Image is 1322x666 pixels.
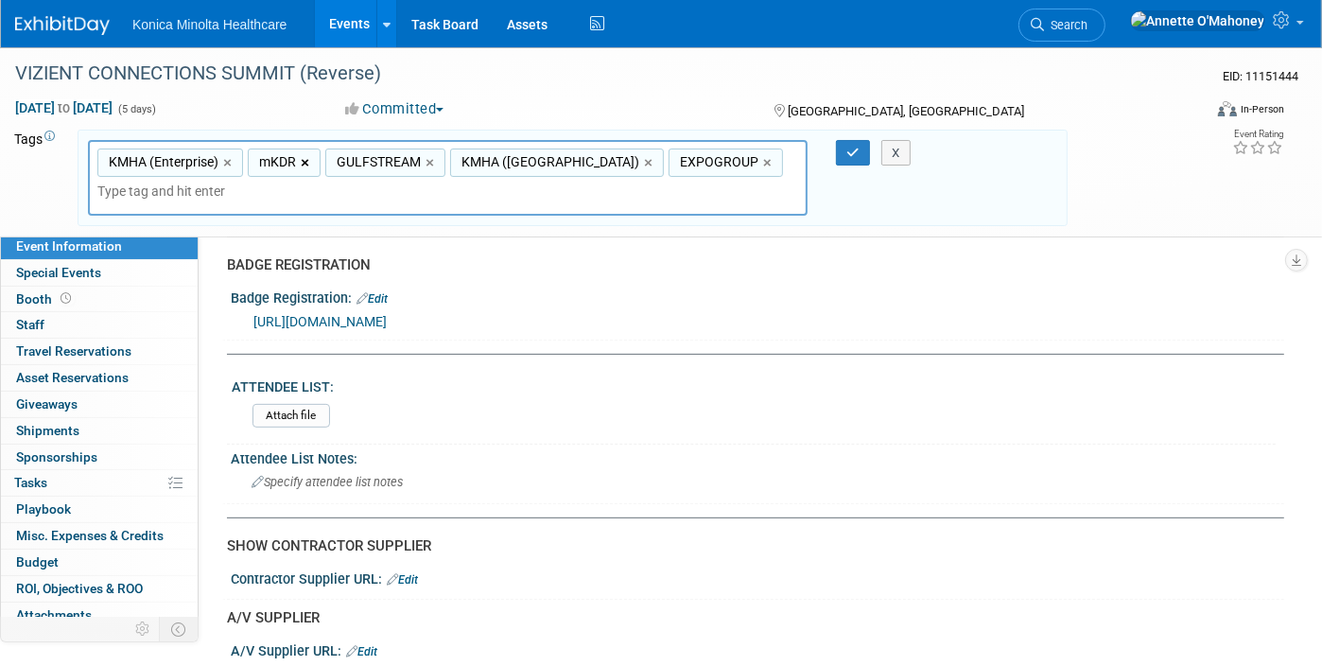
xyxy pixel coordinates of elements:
span: Booth [16,291,75,307]
span: KMHA (Enterprise) [105,152,218,171]
td: Tags [14,130,61,227]
div: ATTENDEE LIST: [232,373,1276,396]
a: Asset Reservations [1,365,198,391]
a: × [426,152,438,174]
div: Event Format [1096,98,1284,127]
span: Budget [16,554,59,570]
span: to [55,100,73,115]
span: Travel Reservations [16,343,131,359]
span: Booth not reserved yet [57,291,75,306]
div: Attendee List Notes: [231,445,1284,468]
div: VIZIENT CONNECTIONS SUMMIT (Reverse) [9,57,1176,91]
div: A/V SUPPLIER [227,608,1270,628]
button: X [881,140,911,166]
a: Playbook [1,497,198,522]
div: A/V Supplier URL: [231,637,1284,661]
a: Sponsorships [1,445,198,470]
img: ExhibitDay [15,16,110,35]
a: × [223,152,235,174]
a: Booth [1,287,198,312]
div: Contractor Supplier URL: [231,565,1284,589]
a: Travel Reservations [1,339,198,364]
span: Playbook [16,501,71,517]
span: Event ID: 11151444 [1223,69,1298,83]
a: Edit [357,292,388,306]
div: SHOW CONTRACTOR SUPPLIER [227,536,1270,556]
span: [GEOGRAPHIC_DATA], [GEOGRAPHIC_DATA] [788,104,1024,118]
a: Tasks [1,470,198,496]
span: GULFSTREAM [333,152,421,171]
span: EXPOGROUP [676,152,758,171]
a: Shipments [1,418,198,444]
span: KMHA ([GEOGRAPHIC_DATA]) [458,152,639,171]
a: Search [1018,9,1105,42]
span: Special Events [16,265,101,280]
a: ROI, Objectives & ROO [1,576,198,602]
span: Misc. Expenses & Credits [16,528,164,543]
span: [DATE] [DATE] [14,99,113,116]
a: Edit [387,573,418,587]
span: Specify attendee list notes [252,475,403,489]
a: Misc. Expenses & Credits [1,523,198,549]
span: Search [1044,18,1087,32]
div: Badge Registration: [231,284,1284,308]
a: Staff [1,312,198,338]
span: (5 days) [116,103,156,115]
span: Shipments [16,423,79,438]
span: mKDR [255,152,296,171]
span: Attachments [16,607,92,622]
td: Personalize Event Tab Strip [127,617,160,641]
div: Event Rating [1232,130,1283,139]
span: Sponsorships [16,449,97,464]
span: Konica Minolta Healthcare [132,17,287,32]
a: Special Events [1,260,198,286]
a: Attachments [1,603,198,628]
a: × [644,152,656,174]
img: Format-Inperson.png [1218,101,1237,116]
td: Toggle Event Tabs [160,617,199,641]
a: × [763,152,775,174]
div: In-Person [1240,102,1284,116]
span: Asset Reservations [16,370,129,385]
a: × [301,152,313,174]
a: Event Information [1,234,198,259]
span: Giveaways [16,396,78,412]
a: Edit [346,645,377,658]
span: ROI, Objectives & ROO [16,581,143,596]
span: Event Information [16,238,122,254]
a: Budget [1,550,198,575]
button: Committed [339,99,451,119]
a: [URL][DOMAIN_NAME] [253,314,387,329]
img: Annette O'Mahoney [1130,10,1265,31]
span: Staff [16,317,44,332]
a: Giveaways [1,392,198,417]
span: Tasks [14,475,47,490]
input: Type tag and hit enter [97,182,362,201]
div: BADGE REGISTRATION [227,255,1270,275]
